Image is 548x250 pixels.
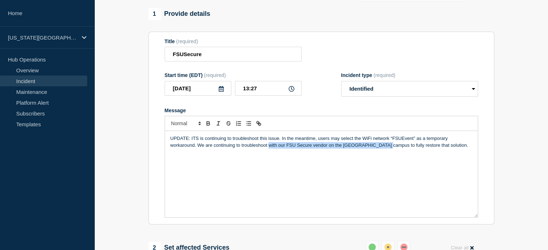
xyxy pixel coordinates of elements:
[213,119,223,128] button: Toggle italic text
[341,81,478,97] select: Incident type
[165,47,302,62] input: Title
[204,72,226,78] span: (required)
[168,119,203,128] span: Font size
[165,38,302,44] div: Title
[233,119,244,128] button: Toggle ordered list
[148,8,161,20] span: 1
[223,119,233,128] button: Toggle strikethrough text
[374,72,396,78] span: (required)
[170,135,472,149] p: UPDATE: ITS is continuing to troubleshoot this issue. In the meantime, users may select the WiFi ...
[254,119,264,128] button: Toggle link
[165,72,302,78] div: Start time (EDT)
[235,81,302,96] input: HH:MM
[8,35,77,41] p: [US_STATE][GEOGRAPHIC_DATA]
[165,131,478,217] div: Message
[176,38,198,44] span: (required)
[148,8,210,20] div: Provide details
[165,108,478,113] div: Message
[165,81,231,96] input: YYYY-MM-DD
[341,72,478,78] div: Incident type
[203,119,213,128] button: Toggle bold text
[244,119,254,128] button: Toggle bulleted list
